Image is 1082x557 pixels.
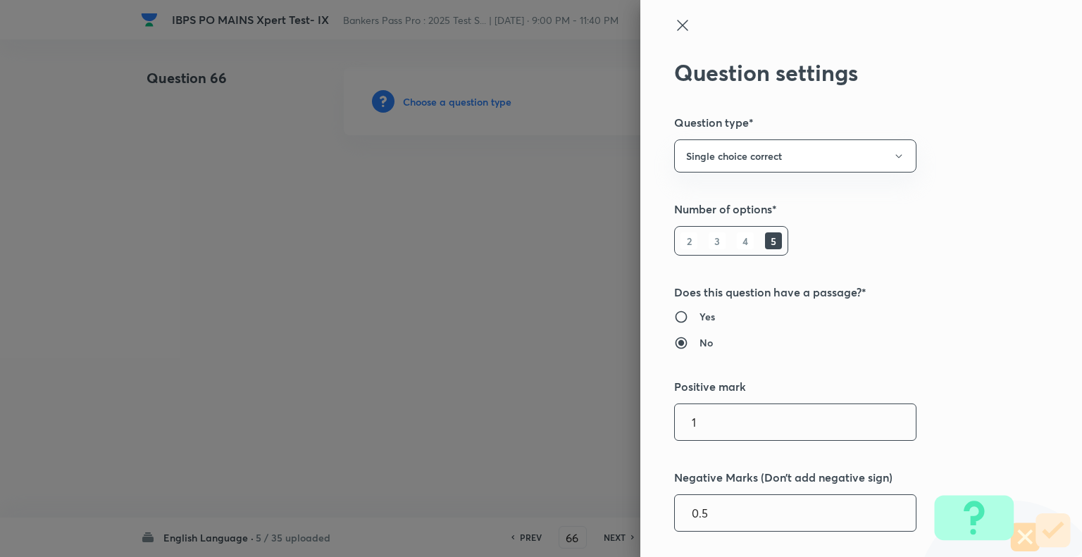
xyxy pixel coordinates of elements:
[674,378,1001,395] h5: Positive mark
[699,335,713,350] h6: No
[680,232,697,249] h6: 2
[737,232,754,249] h6: 4
[709,232,726,249] h6: 3
[675,404,916,440] input: Positive marks
[674,284,1001,301] h5: Does this question have a passage?*
[674,139,916,173] button: Single choice correct
[765,232,782,249] h6: 5
[674,59,1001,86] h2: Question settings
[674,469,1001,486] h5: Negative Marks (Don’t add negative sign)
[699,309,715,324] h6: Yes
[674,114,1001,131] h5: Question type*
[675,495,916,531] input: Negative marks
[674,201,1001,218] h5: Number of options*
